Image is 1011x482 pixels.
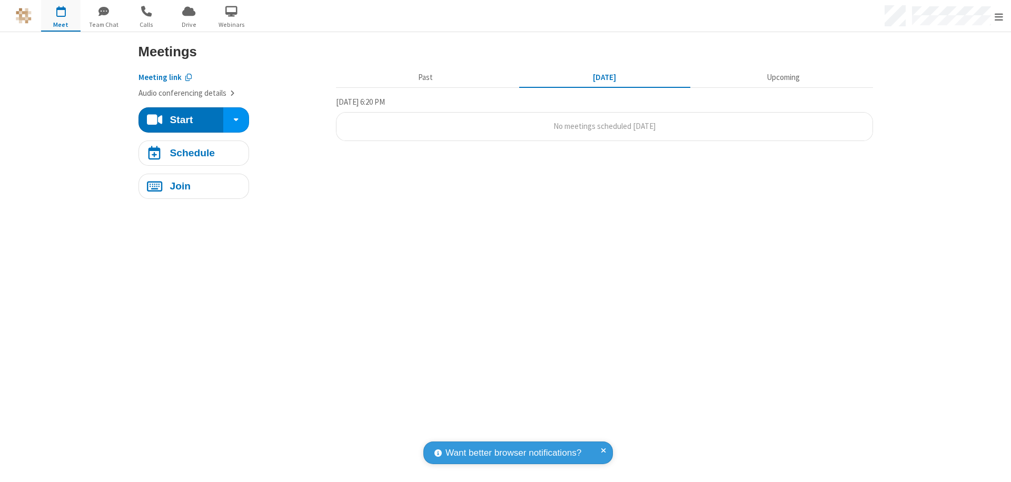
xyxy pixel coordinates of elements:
[138,44,873,59] h3: Meetings
[336,96,873,141] section: Today's Meetings
[170,148,215,158] h4: Schedule
[223,107,249,133] div: Start conference options
[126,20,166,29] span: Calls
[553,121,656,131] span: No meetings scheduled [DATE]
[212,20,251,29] span: Webinars
[16,8,32,24] img: QA Selenium DO NOT DELETE OR CHANGE
[340,68,511,88] button: Past
[138,64,328,99] section: Account details
[170,181,191,191] h4: Join
[170,115,193,125] h4: Start
[519,68,690,88] button: [DATE]
[138,72,192,84] button: Copy my meeting room link
[336,97,385,107] span: [DATE] 6:20 PM
[169,20,209,29] span: Drive
[985,455,1003,475] iframe: Chat
[138,174,249,199] button: Join
[138,87,235,99] button: Audio conferencing details
[41,20,81,29] span: Meet
[138,72,182,82] span: Copy my meeting room link
[84,20,123,29] span: Team Chat
[445,446,581,460] span: Want better browser notifications?
[138,107,224,133] button: Start
[138,140,249,166] button: Schedule
[698,68,869,88] button: Upcoming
